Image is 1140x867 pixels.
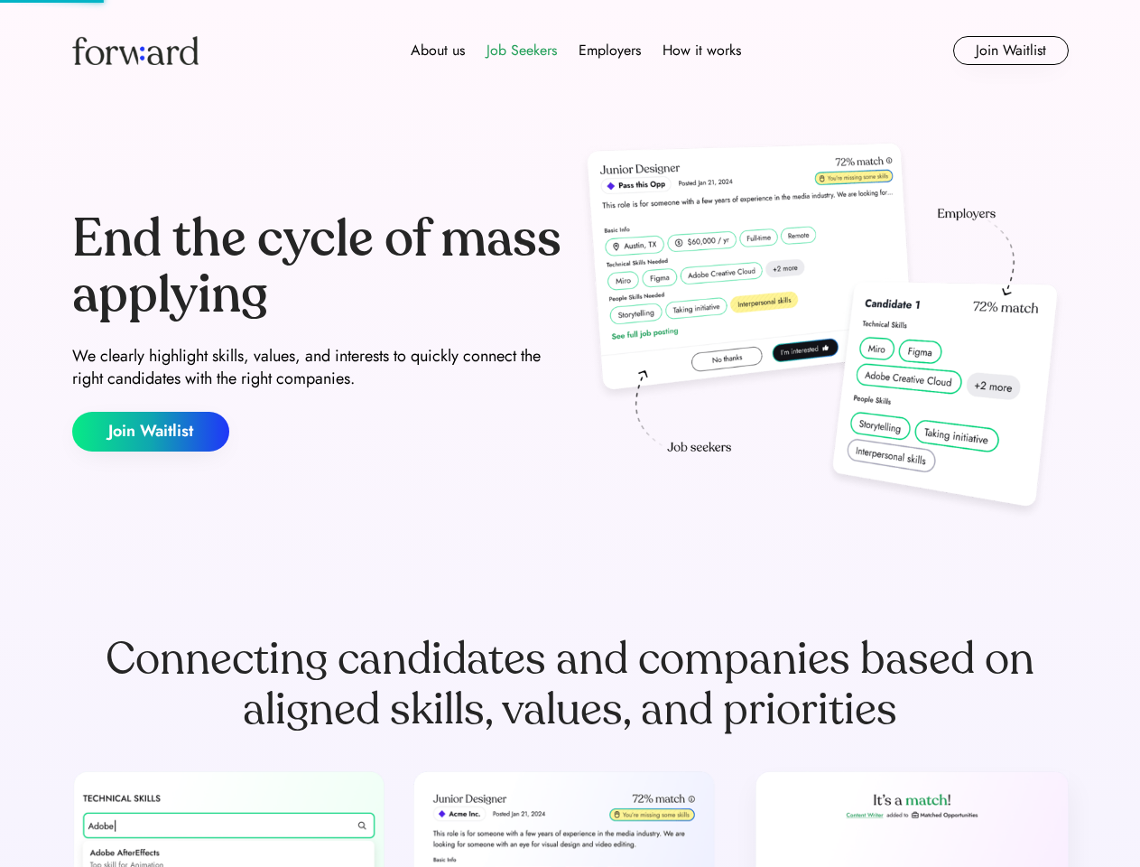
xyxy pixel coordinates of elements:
[72,345,563,390] div: We clearly highlight skills, values, and interests to quickly connect the right candidates with t...
[579,40,641,61] div: Employers
[411,40,465,61] div: About us
[72,211,563,322] div: End the cycle of mass applying
[953,36,1069,65] button: Join Waitlist
[72,634,1069,735] div: Connecting candidates and companies based on aligned skills, values, and priorities
[72,36,199,65] img: Forward logo
[663,40,741,61] div: How it works
[72,412,229,452] button: Join Waitlist
[487,40,557,61] div: Job Seekers
[578,137,1069,526] img: hero-image.png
